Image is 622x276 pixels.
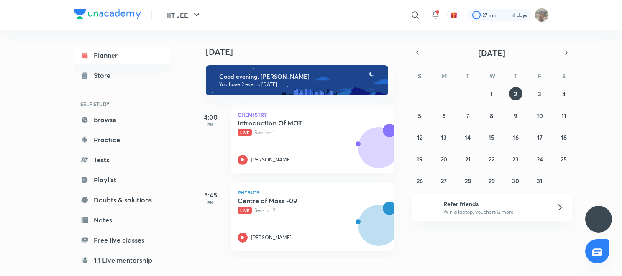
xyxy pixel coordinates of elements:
abbr: October 4, 2025 [562,90,566,98]
abbr: October 22, 2025 [489,155,494,163]
button: October 31, 2025 [533,174,546,187]
button: October 20, 2025 [437,152,451,166]
abbr: October 23, 2025 [512,155,519,163]
button: October 29, 2025 [485,174,498,187]
img: Shashwat Mathur [535,8,549,22]
span: [DATE] [478,47,505,59]
button: October 4, 2025 [557,87,571,100]
p: Win a laptop, vouchers & more [443,208,546,216]
abbr: October 11, 2025 [561,112,566,120]
abbr: Saturday [562,72,566,80]
p: Session 1 [238,129,369,136]
abbr: October 14, 2025 [465,133,471,141]
abbr: October 15, 2025 [489,133,494,141]
img: referral [418,199,435,216]
img: unacademy [348,124,394,181]
a: Planner [74,47,171,64]
abbr: October 16, 2025 [513,133,519,141]
button: October 10, 2025 [533,109,546,122]
a: Browse [74,111,171,128]
a: Store [74,67,171,84]
span: Live [238,207,252,214]
a: Doubts & solutions [74,192,171,208]
abbr: October 29, 2025 [489,177,495,185]
button: October 16, 2025 [509,130,522,144]
button: October 30, 2025 [509,174,522,187]
a: Notes [74,212,171,228]
button: October 28, 2025 [461,174,474,187]
button: October 12, 2025 [413,130,426,144]
abbr: October 26, 2025 [417,177,423,185]
p: Session 9 [238,207,369,214]
h6: Good evening, [PERSON_NAME] [219,73,381,80]
div: Store [94,70,115,80]
abbr: Sunday [418,72,421,80]
img: evening [206,65,388,95]
abbr: Wednesday [489,72,495,80]
button: IIT JEE [162,7,207,23]
button: October 1, 2025 [485,87,498,100]
abbr: October 9, 2025 [514,112,517,120]
p: Chemistry [238,112,387,117]
button: October 17, 2025 [533,130,546,144]
abbr: Friday [538,72,541,80]
abbr: Tuesday [466,72,469,80]
abbr: October 13, 2025 [441,133,447,141]
button: October 23, 2025 [509,152,522,166]
abbr: October 8, 2025 [490,112,493,120]
a: 1:1 Live mentorship [74,252,171,268]
p: Physics [238,190,387,195]
button: October 3, 2025 [533,87,546,100]
h5: 4:00 [194,112,228,122]
abbr: October 17, 2025 [537,133,543,141]
abbr: October 25, 2025 [561,155,567,163]
abbr: October 12, 2025 [417,133,422,141]
abbr: October 19, 2025 [417,155,422,163]
button: October 14, 2025 [461,130,474,144]
button: October 8, 2025 [485,109,498,122]
button: October 6, 2025 [437,109,451,122]
h6: Refer friends [443,199,546,208]
img: avatar [450,11,458,19]
button: October 24, 2025 [533,152,546,166]
p: [PERSON_NAME] [251,234,292,241]
button: October 26, 2025 [413,174,426,187]
button: avatar [447,8,461,22]
a: Free live classes [74,232,171,248]
a: Practice [74,131,171,148]
a: Company Logo [74,9,141,21]
abbr: October 30, 2025 [512,177,519,185]
abbr: October 7, 2025 [466,112,469,120]
abbr: October 18, 2025 [561,133,567,141]
button: October 25, 2025 [557,152,571,166]
button: October 21, 2025 [461,152,474,166]
abbr: October 1, 2025 [490,90,493,98]
abbr: October 20, 2025 [440,155,447,163]
abbr: October 21, 2025 [465,155,471,163]
button: October 15, 2025 [485,130,498,144]
abbr: October 10, 2025 [537,112,543,120]
abbr: Monday [442,72,447,80]
img: Company Logo [74,9,141,19]
button: October 13, 2025 [437,130,451,144]
abbr: October 2, 2025 [514,90,517,98]
p: You have 2 events [DATE] [219,81,381,88]
p: PM [194,122,228,127]
a: Tests [74,151,171,168]
button: October 27, 2025 [437,174,451,187]
button: October 22, 2025 [485,152,498,166]
abbr: October 5, 2025 [418,112,421,120]
abbr: October 27, 2025 [441,177,447,185]
img: ttu [594,214,604,224]
abbr: October 6, 2025 [442,112,445,120]
abbr: October 28, 2025 [465,177,471,185]
abbr: October 3, 2025 [538,90,541,98]
button: October 19, 2025 [413,152,426,166]
button: October 7, 2025 [461,109,474,122]
h4: [DATE] [206,47,402,57]
p: PM [194,200,228,205]
button: October 9, 2025 [509,109,522,122]
img: unacademy [348,202,394,259]
button: October 5, 2025 [413,109,426,122]
h6: SELF STUDY [74,97,171,111]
